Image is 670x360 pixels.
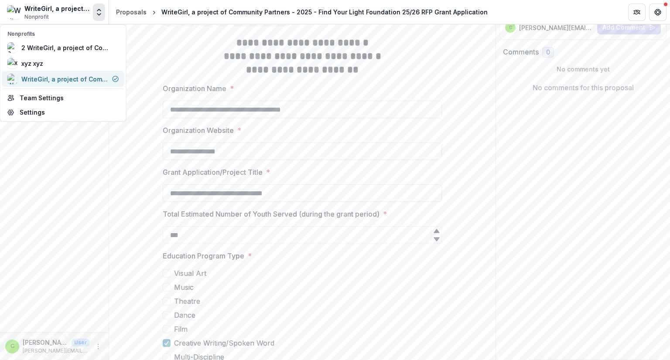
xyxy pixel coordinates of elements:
[163,167,263,177] p: Grant Application/Project Title
[174,268,206,278] span: Visual Art
[503,48,539,56] h2: Comments
[174,338,274,348] span: Creative Writing/Spoken Word
[546,49,550,56] span: 0
[72,339,89,346] p: User
[113,6,491,18] nav: breadcrumb
[628,3,646,21] button: Partners
[23,338,68,347] p: [PERSON_NAME][EMAIL_ADDRESS][PERSON_NAME][DOMAIN_NAME]
[116,7,147,17] div: Proposals
[93,3,105,21] button: Open entity switcher
[161,7,488,17] div: WriteGirl, a project of Community Partners - 2025 - Find Your Light Foundation 25/26 RFP Grant Ap...
[519,23,594,32] p: [PERSON_NAME][EMAIL_ADDRESS][PERSON_NAME][DOMAIN_NAME]
[533,82,634,93] p: No comments for this proposal
[174,282,194,292] span: Music
[93,341,103,352] button: More
[509,25,512,30] div: cindy.collins@writegirl.org
[174,310,195,320] span: Dance
[163,251,244,261] p: Education Program Type
[174,296,200,306] span: Theatre
[24,13,49,21] span: Nonprofit
[10,343,14,349] div: cindy.collins@writegirl.org
[7,5,21,19] img: WriteGirl, a project of Community Partners
[597,20,661,34] button: Add Comment
[649,3,667,21] button: Get Help
[163,209,379,219] p: Total Estimated Number of Youth Served (during the grant period)
[174,324,188,334] span: Film
[24,4,89,13] div: WriteGirl, a project of Community Partners
[163,125,234,136] p: Organization Website
[163,83,226,94] p: Organization Name
[113,6,150,18] a: Proposals
[23,347,89,355] p: [PERSON_NAME][EMAIL_ADDRESS][PERSON_NAME][DOMAIN_NAME]
[503,65,663,74] p: No comments yet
